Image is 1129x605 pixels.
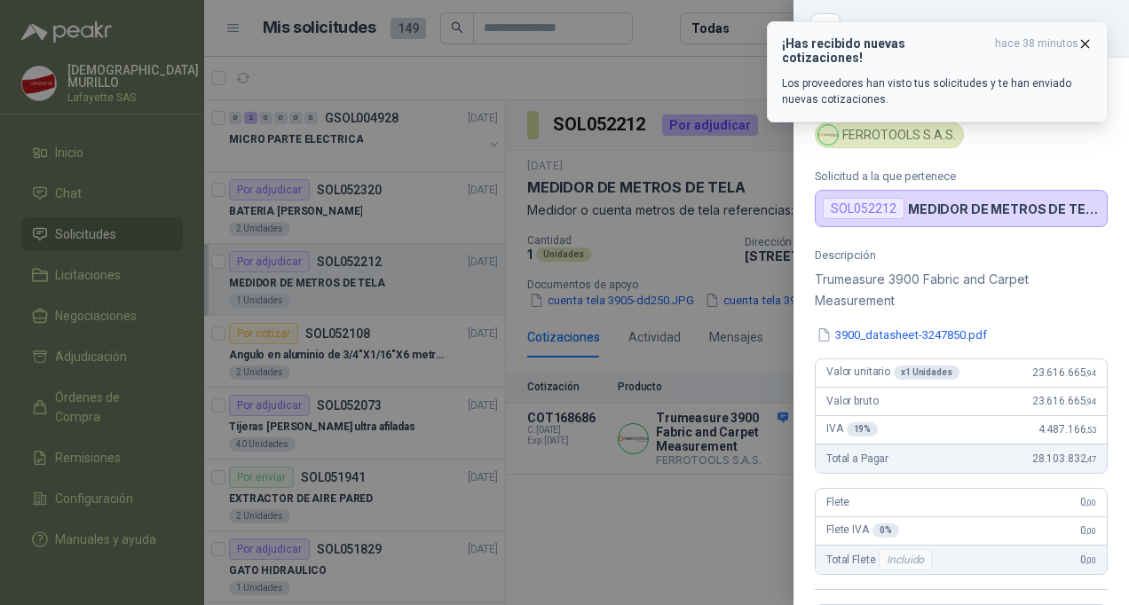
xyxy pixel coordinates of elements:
p: Trumeasure 3900 Fabric and Carpet Measurement [815,269,1108,311]
div: 0 % [872,523,899,538]
span: 0 [1080,554,1096,566]
span: Valor bruto [826,395,878,407]
span: ,94 [1086,368,1096,378]
span: ,00 [1086,526,1096,536]
span: Valor unitario [826,365,959,380]
button: ¡Has recibido nuevas cotizaciones!hace 38 minutos Los proveedores han visto tus solicitudes y te ... [767,21,1108,122]
p: Solicitud a la que pertenece [815,169,1108,183]
div: SOL052212 [823,198,904,219]
span: ,00 [1086,555,1096,565]
span: Flete [826,496,849,508]
span: hace 38 minutos [995,36,1078,65]
span: ,94 [1086,397,1096,406]
span: 4.487.166 [1038,423,1096,436]
span: IVA [826,422,878,436]
div: COT168686 [850,14,1108,43]
div: 19 % [847,422,879,436]
span: 23.616.665 [1032,395,1096,407]
span: ,53 [1086,425,1096,435]
span: Flete IVA [826,523,899,538]
span: 23.616.665 [1032,366,1096,379]
button: Close [815,18,836,39]
p: Descripción [815,248,1108,262]
span: 0 [1080,496,1096,508]
span: Total Flete [826,549,936,570]
h3: ¡Has recibido nuevas cotizaciones! [782,36,988,65]
span: 28.103.832 [1032,452,1096,465]
div: x 1 Unidades [894,365,959,380]
span: 0 [1080,524,1096,537]
span: ,00 [1086,498,1096,507]
div: Incluido [879,549,932,570]
p: Los proveedores han visto tus solicitudes y te han enviado nuevas cotizaciones. [782,75,1093,107]
span: Total a Pagar [826,452,888,465]
button: 3900_datasheet-3247850.pdf [815,326,989,344]
span: ,47 [1086,454,1096,464]
p: MEDIDOR DE METROS DE TELA [908,201,1100,216]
